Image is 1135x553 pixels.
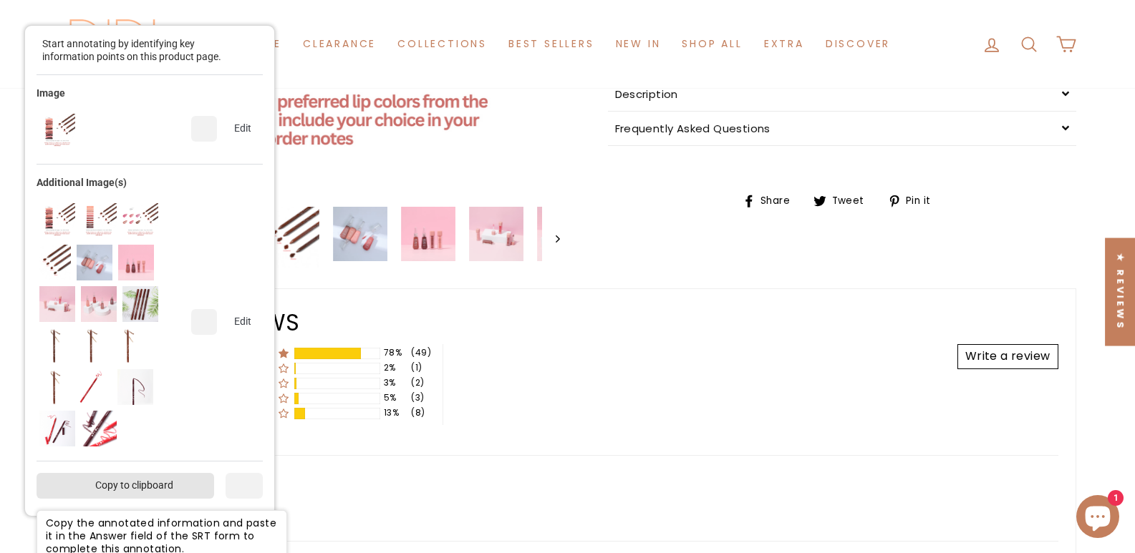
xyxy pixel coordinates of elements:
h2: Customer Reviews [77,306,1058,338]
a: Write a review [957,344,1058,368]
p: Me encantan [77,507,1058,523]
img: 4LipLiners-Swatches4_1800x1800.png [39,245,71,280]
img: LipLiner-Cinammon_1800x1800.png [113,328,144,363]
a: Collections [387,31,498,57]
div: Start annotating by identifying key information points on this product page. [42,37,243,63]
img: 2_dc997dc3-8734-47c8-b262-ff3d755f5088_1800x1800.jpg [81,286,117,322]
div: (49) [411,347,431,359]
div: Click to open Judge.me floating reviews tab [1105,238,1135,346]
img: 3_319a5b73-ceff-435d-b516-a626cabf83ac_1800x1800.jpg [118,245,154,280]
img: WhatsAppImage2023-01-21at10.25.07_1800x1800.jpg [122,286,158,322]
img: DidiBeautyMatteLipstains_HoneyLiplinerBundle-3_1800x1800.png [122,203,158,239]
img: applepay_color.svg [237,16,262,41]
a: Shop All [671,31,753,57]
span: Description [615,87,678,102]
div: 3% [384,377,407,389]
img: rouge-and-eggplan-lipliner_1800x1800.png [81,411,117,446]
span: Share [758,193,801,209]
ul: Primary [234,31,901,57]
img: Pout Power Brown Honey Lip Liner Set [333,207,387,261]
img: americanexpress_1_color.svg [206,16,231,41]
a: Best Sellers [498,31,605,57]
a: Discover [815,31,901,57]
div: Copy to clipboard [37,473,214,499]
div: 2% [384,362,407,374]
img: LipLiner-Truffle_1800x1800.png [39,369,70,405]
img: Pout Power Brown Honey Lip Liner Set [537,207,591,261]
a: Extra [753,31,815,57]
div: Edit [223,309,263,335]
inbox-online-store-chat: Shopify online store chat [1072,495,1124,542]
div: 13% [384,407,407,419]
img: LipLiner-Nutmeg_1800x1800.png [76,328,107,363]
img: Eggplant-Lipliner_1800x1800.png [117,369,153,405]
div: Additional Image(s) [37,176,127,189]
img: DidiBeautyMatteLipstains_HoneyLiplinerBundle_1800x1800.png [39,114,75,150]
div: 78% [384,347,407,359]
div: Delete [191,309,217,335]
button: Next [542,205,560,271]
div: Image [37,87,65,99]
img: rouge-lipliner_1800x1800.png [76,369,112,405]
span: Pin it [904,193,941,209]
img: mastercard_color.svg [143,16,168,41]
img: Rouge-ft-Eggplant-Lipliner_1800x1800.png [39,411,75,446]
div: (8) [411,407,425,419]
img: Pout Power Brown Honey Lip Liner Set [469,207,523,261]
div: Edit [223,116,263,142]
div: (3) [411,392,424,404]
div: (1) [411,362,422,374]
img: LipLiner-Maroon_1800x1800.png [39,328,70,363]
span: Tweet [830,193,875,209]
img: 1_20df46ec-ce32-41ac-bb0c-fcba94c18a90_1800x1800.jpg [39,286,75,322]
div: Delete [191,116,217,142]
div: 5% [384,392,407,404]
img: shoppay_color.svg [269,16,294,41]
a: Clearance [292,31,387,57]
img: paypal_2_color.svg [300,16,325,41]
img: Pout Power Brown Honey Lip Liner Set [265,207,319,268]
a: New in [605,31,672,57]
img: DidiBeautyMatteLipstains_HoneyLiplinerBundle-2_1800x1800.png [81,203,117,239]
div: (2) [411,377,424,389]
span: Frequently Asked Questions [615,121,771,136]
img: Pout Power Brown Honey Lip Liner Set [401,207,455,261]
img: visa_1_color.svg [174,16,199,41]
img: Didi Beauty Co. [59,14,167,74]
img: DidiBeautyMatteLipstains_HoneyLiplinerBundle_1800x1800.png [39,203,75,239]
img: IMG_01582_1800x1800.jpg [77,245,112,280]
